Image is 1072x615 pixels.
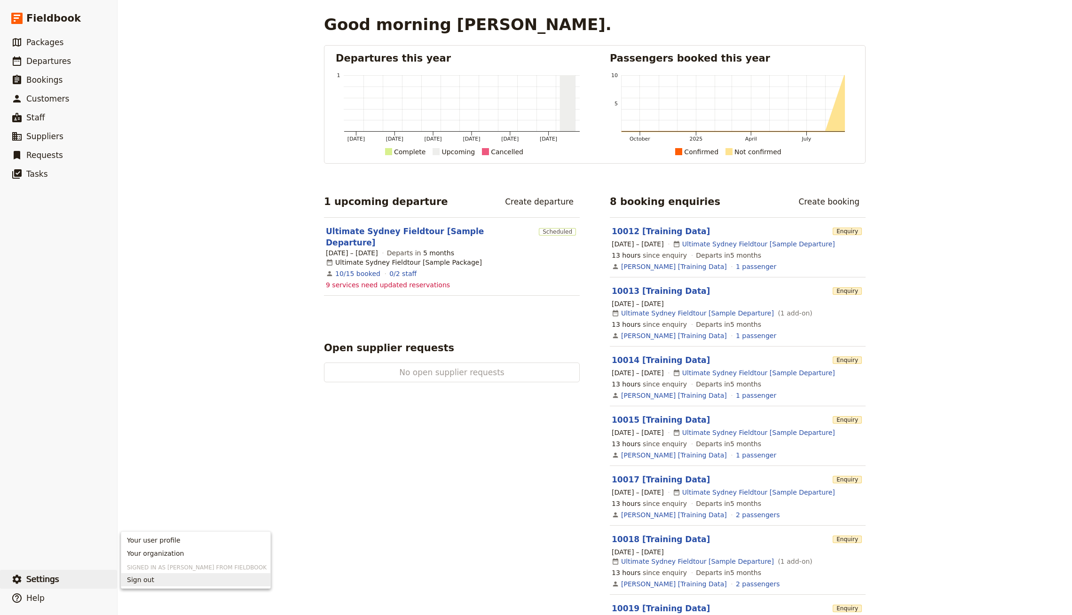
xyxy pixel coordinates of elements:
h2: Passengers booked this year [610,51,854,65]
a: [PERSON_NAME] [Training Data] [621,579,727,589]
tspan: [DATE] [463,136,480,142]
span: Your user profile [127,536,181,545]
span: Enquiry [833,287,862,295]
tspan: 5 [615,101,618,107]
a: 10017 [Training Data] [612,475,710,484]
a: Ultimate Sydney Fieldtour [Sample Departure] [326,226,535,248]
span: Fieldbook [26,11,81,25]
span: Departs in [387,248,454,258]
span: 13 hours [612,500,641,507]
a: 10012 [Training Data] [612,227,710,236]
span: Bookings [26,75,63,85]
a: Your organization [121,547,270,560]
span: ( 1 add-on ) [776,557,812,566]
span: Tasks [26,169,48,179]
a: 10015 [Training Data] [612,415,710,425]
div: Ultimate Sydney Fieldtour [Sample Package] [326,258,482,267]
span: Sign out [127,575,154,584]
span: [DATE] – [DATE] [326,248,378,258]
a: Ultimate Sydney Fieldtour [Sample Departure] [682,239,835,249]
a: Ultimate Sydney Fieldtour [Sample Departure] [621,308,774,318]
span: Enquiry [833,476,862,483]
span: Departs in 5 months [696,439,761,449]
div: Confirmed [684,146,718,158]
a: View the passengers for this booking [736,391,776,400]
a: View the passengers for this booking [736,510,780,520]
span: 13 hours [612,380,641,388]
span: Scheduled [539,228,576,236]
button: Sign out of support+intothewild@fieldbook.com [121,573,270,586]
div: Upcoming [441,146,475,158]
span: [DATE] – [DATE] [612,488,664,497]
tspan: [DATE] [425,136,442,142]
a: Your user profile [121,534,270,547]
span: Departs in 5 months [696,568,761,577]
a: 0/2 staff [389,269,417,278]
a: [PERSON_NAME] [Training Data] [621,450,727,460]
a: View the passengers for this booking [736,262,776,271]
tspan: [DATE] [501,136,519,142]
tspan: 1 [337,72,340,79]
span: Your organization [127,549,184,558]
a: Ultimate Sydney Fieldtour [Sample Departure] [682,368,835,378]
span: 13 hours [612,569,641,576]
span: Requests [26,150,63,160]
tspan: 10 [611,72,618,79]
span: Enquiry [833,416,862,424]
a: Create departure [499,194,580,210]
a: [PERSON_NAME] [Training Data] [621,510,727,520]
span: 9 services need updated reservations [326,280,450,290]
span: Enquiry [833,228,862,235]
span: Departures [26,56,71,66]
a: 10018 [Training Data] [612,535,710,544]
a: 10013 [Training Data] [612,286,710,296]
span: 5 months [423,249,454,257]
h2: Departures this year [336,51,580,65]
span: [DATE] – [DATE] [612,428,664,437]
span: No open supplier requests [355,367,549,378]
span: [DATE] – [DATE] [612,239,664,249]
span: ( 1 add-on ) [776,308,812,318]
tspan: October [630,136,650,142]
h3: Signed in as [PERSON_NAME] from Fieldbook [121,560,270,571]
div: Not confirmed [734,146,781,158]
h2: 8 booking enquiries [610,195,720,209]
a: Ultimate Sydney Fieldtour [Sample Departure] [682,428,835,437]
a: [PERSON_NAME] [Training Data] [621,262,727,271]
span: Departs in 5 months [696,320,761,329]
span: 13 hours [612,440,641,448]
span: since enquiry [612,379,687,389]
h2: 1 upcoming departure [324,195,448,209]
h2: Open supplier requests [324,341,454,355]
div: Complete [394,146,426,158]
span: Departs in 5 months [696,379,761,389]
a: View the passengers for this booking [736,450,776,460]
tspan: [DATE] [386,136,403,142]
div: Cancelled [491,146,523,158]
span: Help [26,593,45,603]
span: 13 hours [612,252,641,259]
span: [DATE] – [DATE] [612,547,664,557]
span: since enquiry [612,320,687,329]
span: Departs in 5 months [696,251,761,260]
span: Suppliers [26,132,63,141]
span: since enquiry [612,251,687,260]
h1: Good morning [PERSON_NAME]. [324,15,612,34]
a: View the passengers for this booking [736,331,776,340]
span: Staff [26,113,45,122]
span: Enquiry [833,605,862,612]
span: Departs in 5 months [696,499,761,508]
a: Ultimate Sydney Fieldtour [Sample Departure] [621,557,774,566]
span: Customers [26,94,69,103]
span: Enquiry [833,356,862,364]
a: 10014 [Training Data] [612,355,710,365]
span: Packages [26,38,63,47]
span: Enquiry [833,536,862,543]
span: 13 hours [612,321,641,328]
span: [DATE] – [DATE] [612,368,664,378]
span: Settings [26,575,59,584]
tspan: 2025 [689,136,702,142]
a: 10019 [Training Data] [612,604,710,613]
tspan: April [745,136,757,142]
tspan: July [802,136,812,142]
